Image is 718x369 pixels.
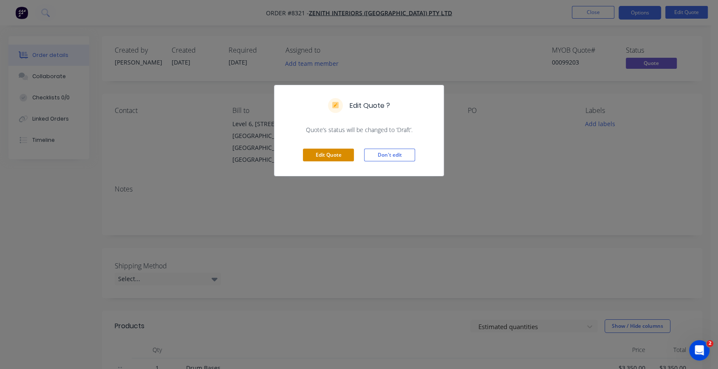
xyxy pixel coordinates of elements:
span: Quote’s status will be changed to ‘Draft’. [285,126,433,134]
span: 2 [707,340,713,347]
button: Edit Quote [303,149,354,161]
h5: Edit Quote ? [350,101,390,111]
button: Don't edit [364,149,415,161]
iframe: Intercom live chat [689,340,710,361]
